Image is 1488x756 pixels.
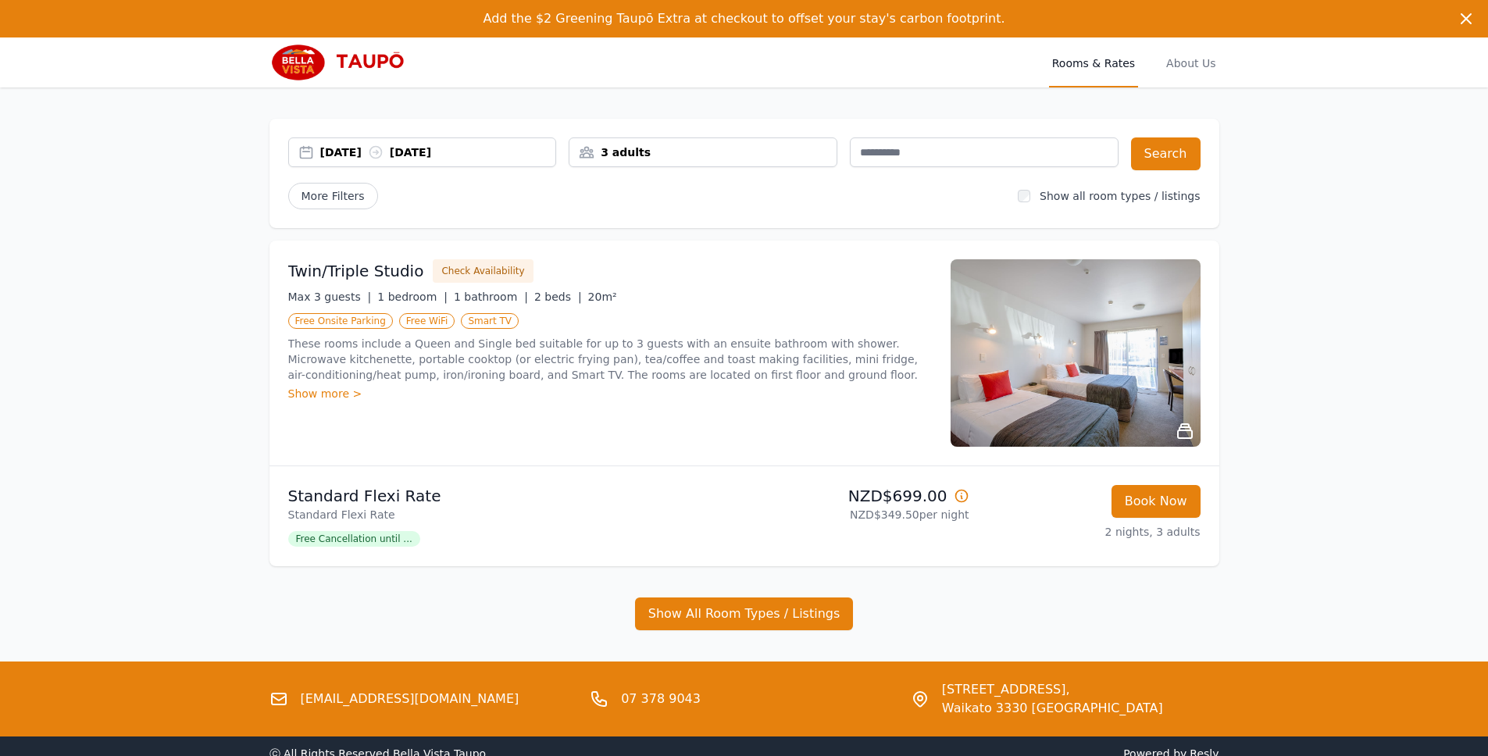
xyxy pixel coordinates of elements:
[399,313,455,329] span: Free WiFi
[1049,37,1138,87] a: Rooms & Rates
[751,507,969,522] p: NZD$349.50 per night
[534,291,582,303] span: 2 beds |
[288,386,932,401] div: Show more >
[269,44,420,81] img: Bella Vista Taupo
[288,485,738,507] p: Standard Flexi Rate
[982,524,1201,540] p: 2 nights, 3 adults
[288,507,738,522] p: Standard Flexi Rate
[288,291,372,303] span: Max 3 guests |
[588,291,617,303] span: 20m²
[751,485,969,507] p: NZD$699.00
[377,291,448,303] span: 1 bedroom |
[569,144,837,160] div: 3 adults
[621,690,701,708] a: 07 378 9043
[1040,190,1200,202] label: Show all room types / listings
[942,699,1163,718] span: Waikato 3330 [GEOGRAPHIC_DATA]
[288,531,420,547] span: Free Cancellation until ...
[454,291,528,303] span: 1 bathroom |
[942,680,1163,699] span: [STREET_ADDRESS],
[288,260,424,282] h3: Twin/Triple Studio
[1112,485,1201,518] button: Book Now
[301,690,519,708] a: [EMAIL_ADDRESS][DOMAIN_NAME]
[1163,37,1219,87] a: About Us
[288,336,932,383] p: These rooms include a Queen and Single bed suitable for up to 3 guests with an ensuite bathroom w...
[461,313,519,329] span: Smart TV
[483,11,1004,26] span: Add the $2 Greening Taupō Extra at checkout to offset your stay's carbon footprint.
[635,597,854,630] button: Show All Room Types / Listings
[433,259,533,283] button: Check Availability
[288,313,393,329] span: Free Onsite Parking
[320,144,556,160] div: [DATE] [DATE]
[1131,137,1201,170] button: Search
[288,183,378,209] span: More Filters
